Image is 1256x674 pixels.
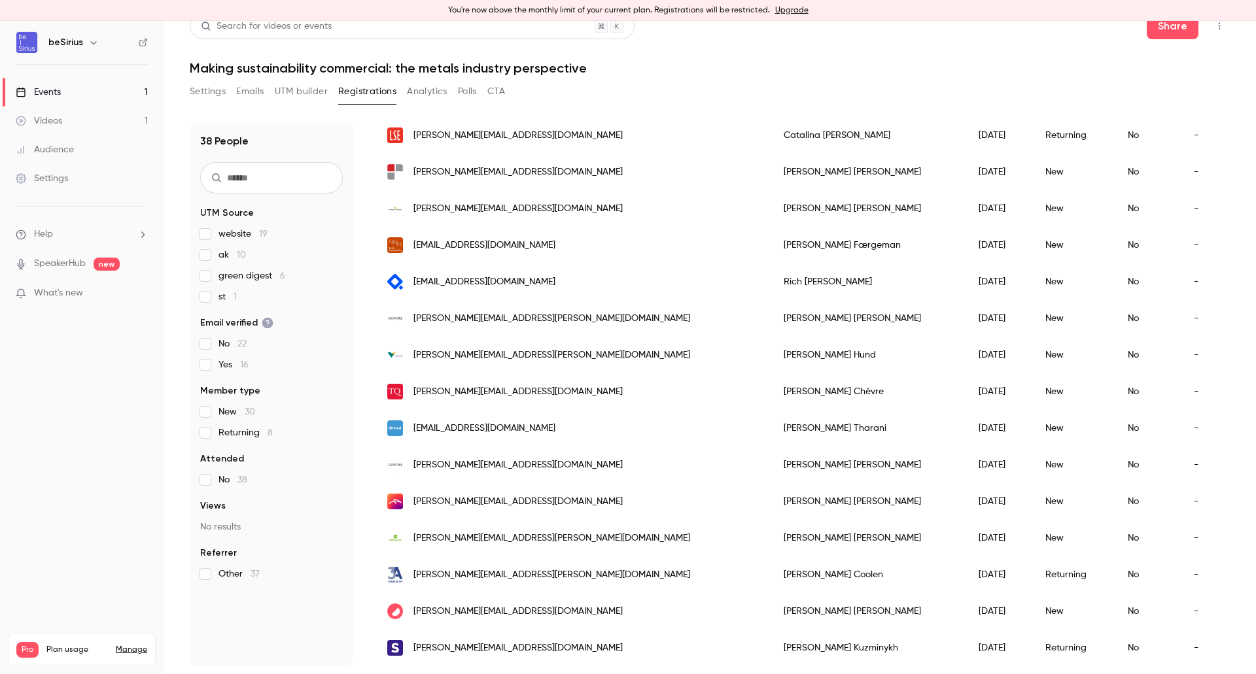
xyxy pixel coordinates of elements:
button: Registrations [338,81,396,102]
img: kanataq.com [387,274,403,290]
div: No [1115,447,1181,483]
div: [PERSON_NAME] Tharani [771,410,966,447]
span: [PERSON_NAME][EMAIL_ADDRESS][DOMAIN_NAME] [413,605,623,618]
span: [PERSON_NAME][EMAIL_ADDRESS][PERSON_NAME][DOMAIN_NAME] [413,568,690,582]
span: Yes [218,358,249,371]
div: Search for videos or events [201,20,332,33]
div: Audience [16,143,74,156]
div: - [1181,483,1231,520]
div: New [1032,520,1115,556]
button: UTM builder [275,81,328,102]
div: [DATE] [966,373,1032,410]
div: New [1032,483,1115,520]
div: [PERSON_NAME] [PERSON_NAME] [771,593,966,630]
div: - [1181,630,1231,666]
div: [PERSON_NAME] Færgeman [771,227,966,263]
span: [EMAIL_ADDRESS][DOMAIN_NAME] [413,422,555,435]
span: green digest [218,269,285,282]
div: New [1032,593,1115,630]
div: Catalina [PERSON_NAME] [771,117,966,154]
div: [DATE] [966,630,1032,666]
img: finance-in-motion.com [387,201,403,216]
img: vale.com [387,347,403,363]
h1: Making sustainability commercial: the metals industry perspective [190,60,1230,76]
div: [DATE] [966,190,1032,227]
p: No results [200,520,343,533]
div: [PERSON_NAME] Hund [771,337,966,373]
div: - [1181,373,1231,410]
h6: beSirius [48,36,83,49]
div: No [1115,630,1181,666]
div: [PERSON_NAME] [PERSON_NAME] [771,520,966,556]
span: Other [218,567,260,581]
div: [PERSON_NAME] [PERSON_NAME] [771,483,966,520]
img: arcelormittal.com [387,494,403,509]
div: No [1115,154,1181,190]
div: New [1032,190,1115,227]
div: [PERSON_NAME] [PERSON_NAME] [771,190,966,227]
button: CTA [487,81,505,102]
div: Events [16,86,61,99]
span: [PERSON_NAME][EMAIL_ADDRESS][DOMAIN_NAME] [413,641,623,655]
li: help-dropdown-opener [16,227,148,241]
div: No [1115,227,1181,263]
span: Plan usage [46,645,108,655]
div: [DATE] [966,556,1032,593]
button: Polls [458,81,477,102]
button: Emails [236,81,264,102]
div: No [1115,410,1181,447]
span: [PERSON_NAME][EMAIL_ADDRESS][DOMAIN_NAME] [413,129,623,143]
span: [EMAIL_ADDRESS][DOMAIN_NAME] [413,239,555,252]
div: No [1115,373,1181,410]
div: No [1115,556,1181,593]
div: Returning [1032,117,1115,154]
img: terraquota.com [387,384,403,399]
div: New [1032,263,1115,300]
div: [PERSON_NAME] Chèvre [771,373,966,410]
div: [DATE] [966,520,1032,556]
div: No [1115,117,1181,154]
div: No [1115,263,1181,300]
div: New [1032,154,1115,190]
span: [PERSON_NAME][EMAIL_ADDRESS][DOMAIN_NAME] [413,495,623,509]
div: - [1181,410,1231,447]
div: [PERSON_NAME] Coolen [771,556,966,593]
span: 30 [245,407,255,416]
div: - [1181,337,1231,373]
img: besirius.io [387,640,403,656]
div: - [1181,447,1231,483]
span: [PERSON_NAME][EMAIL_ADDRESS][PERSON_NAME][DOMAIN_NAME] [413,312,690,326]
div: No [1115,190,1181,227]
span: Email verified [200,316,273,329]
span: [PERSON_NAME][EMAIL_ADDRESS][DOMAIN_NAME] [413,385,623,399]
div: - [1181,227,1231,263]
span: [PERSON_NAME][EMAIL_ADDRESS][DOMAIN_NAME] [413,165,623,179]
div: - [1181,556,1231,593]
span: 1 [234,292,237,301]
div: - [1181,263,1231,300]
span: [EMAIL_ADDRESS][DOMAIN_NAME] [413,275,555,289]
span: UTM Source [200,207,254,220]
div: [PERSON_NAME] [PERSON_NAME] [771,154,966,190]
span: website [218,227,268,241]
span: 38 [237,475,247,484]
div: New [1032,227,1115,263]
button: Share [1147,13,1198,39]
div: [DATE] [966,593,1032,630]
span: 16 [240,360,249,369]
img: mailbox.org [387,530,403,546]
span: st [218,290,237,303]
div: New [1032,447,1115,483]
div: [DATE] [966,410,1032,447]
span: ak [218,248,246,261]
span: No [218,473,247,486]
a: SpeakerHub [34,257,86,271]
div: Videos [16,114,62,127]
div: - [1181,154,1231,190]
img: orsted.com [387,420,403,436]
div: Rich [PERSON_NAME] [771,263,966,300]
span: 8 [268,428,273,437]
div: New [1032,373,1115,410]
span: 37 [251,569,260,579]
div: [DATE] [966,263,1032,300]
